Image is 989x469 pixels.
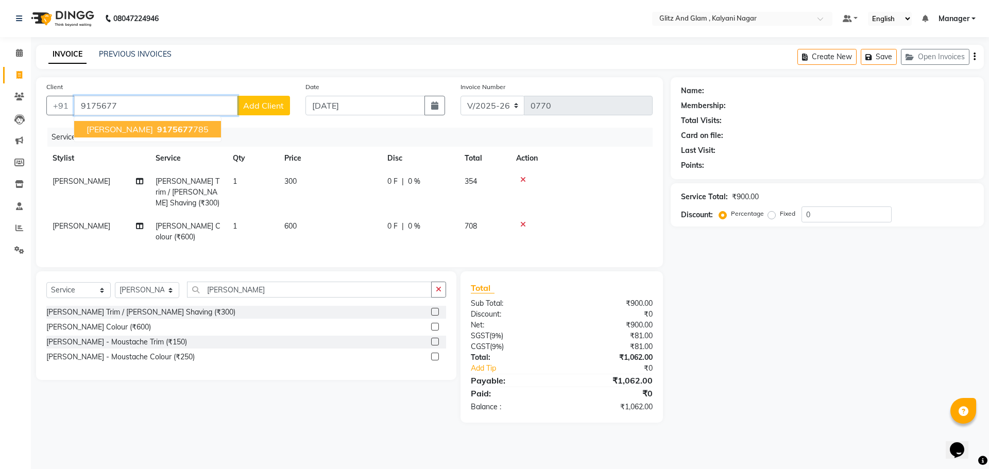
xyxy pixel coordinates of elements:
span: 1 [233,177,237,186]
button: Add Client [237,96,290,115]
span: [PERSON_NAME] [53,221,110,231]
span: 1 [233,221,237,231]
div: Service Total: [681,192,728,202]
span: 0 % [408,221,420,232]
div: ₹0 [561,309,660,320]
span: 0 F [387,221,398,232]
span: 600 [284,221,297,231]
div: Last Visit: [681,145,715,156]
div: Total: [463,352,561,363]
a: Add Tip [463,363,578,374]
div: ₹0 [561,387,660,399]
th: Price [278,147,381,170]
th: Total [458,147,510,170]
span: Manager [939,13,969,24]
th: Service [149,147,227,170]
span: | [402,176,404,187]
span: Add Client [243,100,284,111]
span: Total [471,283,494,293]
span: [PERSON_NAME] [53,177,110,186]
div: ₹1,062.00 [561,374,660,387]
th: Action [510,147,653,170]
label: Invoice Number [461,82,505,92]
span: 708 [465,221,477,231]
button: Create New [797,49,857,65]
div: Discount: [463,309,561,320]
div: Paid: [463,387,561,399]
input: Search by Name/Mobile/Email/Code [74,96,237,115]
span: SGST [471,331,489,340]
span: 9% [491,332,501,340]
b: 08047224946 [113,4,159,33]
span: 0 % [408,176,420,187]
iframe: chat widget [946,428,979,459]
div: Services [47,128,660,147]
div: Total Visits: [681,115,722,126]
th: Qty [227,147,278,170]
div: ( ) [463,341,561,352]
div: Sub Total: [463,298,561,309]
ngb-highlight: 785 [155,124,209,134]
button: Save [861,49,897,65]
button: +91 [46,96,75,115]
div: ₹900.00 [732,192,759,202]
div: Name: [681,85,704,96]
div: ₹900.00 [561,298,660,309]
img: logo [26,4,97,33]
div: ₹0 [578,363,660,374]
span: CGST [471,342,490,351]
span: 9175677 [157,124,193,134]
label: Date [305,82,319,92]
div: Net: [463,320,561,331]
span: | [402,221,404,232]
div: [PERSON_NAME] Trim / [PERSON_NAME] Shaving (₹300) [46,307,235,318]
div: ₹81.00 [561,341,660,352]
div: Membership: [681,100,726,111]
label: Fixed [780,209,795,218]
th: Stylist [46,147,149,170]
button: Open Invoices [901,49,969,65]
div: [PERSON_NAME] Colour (₹600) [46,322,151,333]
div: [PERSON_NAME] - Moustache Trim (₹150) [46,337,187,348]
div: [PERSON_NAME] - Moustache Colour (₹250) [46,352,195,362]
div: Discount: [681,210,713,220]
div: ₹1,062.00 [561,402,660,412]
div: ₹900.00 [561,320,660,331]
span: 354 [465,177,477,186]
span: 9% [492,342,502,351]
span: 0 F [387,176,398,187]
label: Percentage [731,209,764,218]
div: Balance : [463,402,561,412]
label: Client [46,82,63,92]
div: ₹81.00 [561,331,660,341]
a: INVOICE [48,45,87,64]
input: Search or Scan [187,282,432,298]
div: ( ) [463,331,561,341]
div: Payable: [463,374,561,387]
span: 300 [284,177,297,186]
div: Card on file: [681,130,723,141]
span: [PERSON_NAME] Colour (₹600) [156,221,220,241]
th: Disc [381,147,458,170]
span: [PERSON_NAME] [87,124,153,134]
div: ₹1,062.00 [561,352,660,363]
a: PREVIOUS INVOICES [99,49,172,59]
div: Points: [681,160,704,171]
span: [PERSON_NAME] Trim / [PERSON_NAME] Shaving (₹300) [156,177,219,207]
